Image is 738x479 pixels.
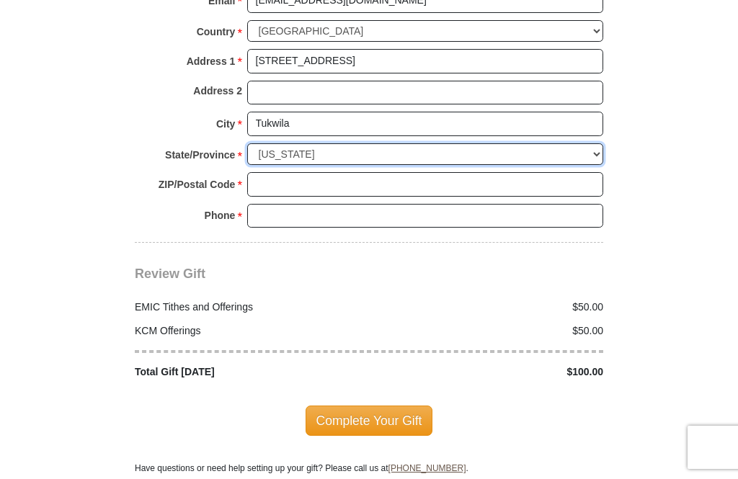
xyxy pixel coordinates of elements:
[128,323,370,339] div: KCM Offerings
[187,51,236,71] strong: Address 1
[165,145,235,165] strong: State/Province
[128,364,370,380] div: Total Gift [DATE]
[197,22,236,42] strong: Country
[369,323,611,339] div: $50.00
[205,205,236,225] strong: Phone
[128,300,370,315] div: EMIC Tithes and Offerings
[159,174,236,194] strong: ZIP/Postal Code
[135,462,603,475] p: Have questions or need help setting up your gift? Please call us at .
[306,406,433,436] span: Complete Your Gift
[388,463,466,473] a: [PHONE_NUMBER]
[369,300,611,315] div: $50.00
[216,114,235,134] strong: City
[193,81,242,101] strong: Address 2
[135,267,205,281] span: Review Gift
[369,364,611,380] div: $100.00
